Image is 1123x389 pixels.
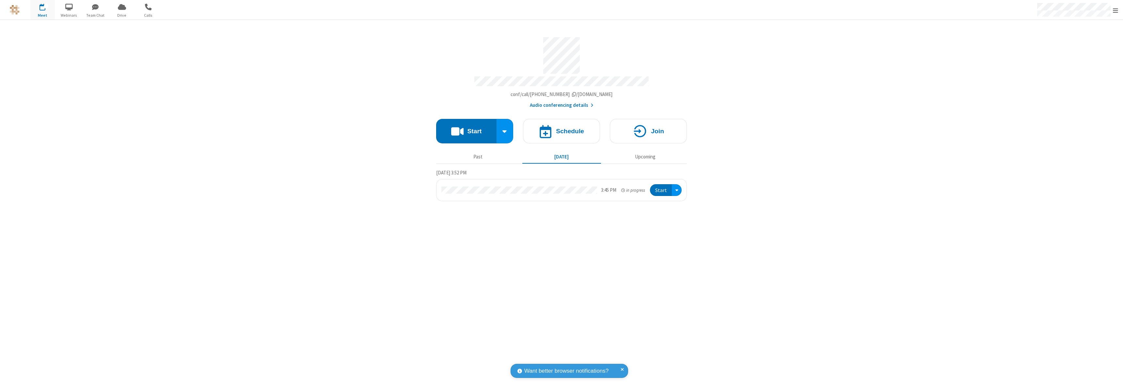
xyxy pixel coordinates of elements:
button: Past [439,151,517,163]
span: Meet [30,12,55,18]
h4: Start [467,128,482,134]
span: Webinars [57,12,81,18]
span: [DATE] 3:52 PM [436,170,467,176]
section: Today's Meetings [436,169,687,202]
button: Schedule [523,119,600,143]
div: Open menu [672,184,682,196]
button: Join [610,119,687,143]
img: QA Selenium DO NOT DELETE OR CHANGE [10,5,20,15]
div: 1 [44,4,48,8]
button: [DATE] [522,151,601,163]
div: 3:45 PM [601,186,616,194]
div: Start conference options [497,119,514,143]
span: Team Chat [83,12,108,18]
button: Start [436,119,497,143]
button: Copy my meeting room linkCopy my meeting room link [511,91,613,98]
h4: Join [651,128,664,134]
span: Copy my meeting room link [511,91,613,97]
button: Start [650,184,672,196]
button: Audio conferencing details [530,102,593,109]
span: Drive [110,12,134,18]
h4: Schedule [556,128,584,134]
button: Upcoming [606,151,685,163]
em: in progress [621,187,645,193]
span: Want better browser notifications? [524,367,609,375]
span: Calls [136,12,161,18]
section: Account details [436,32,687,109]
